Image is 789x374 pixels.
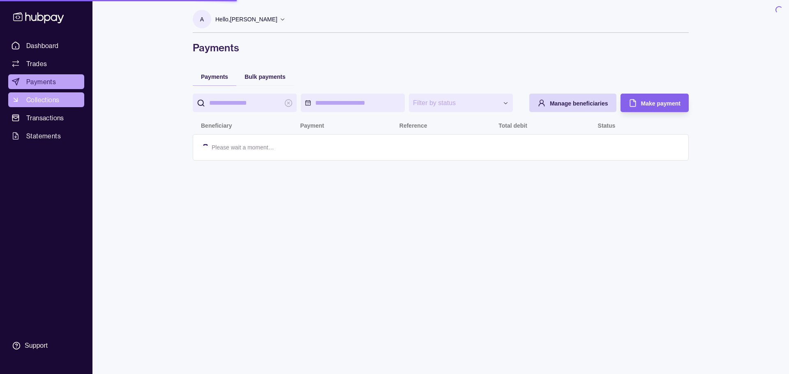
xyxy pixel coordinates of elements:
[215,15,277,24] p: Hello, [PERSON_NAME]
[193,41,689,54] h1: Payments
[25,341,48,350] div: Support
[598,122,616,129] p: Status
[26,59,47,69] span: Trades
[26,95,59,105] span: Collections
[8,74,84,89] a: Payments
[8,56,84,71] a: Trades
[8,92,84,107] a: Collections
[201,122,232,129] p: Beneficiary
[26,77,56,87] span: Payments
[529,94,616,112] button: Manage beneficiaries
[399,122,427,129] p: Reference
[498,122,527,129] p: Total debit
[201,73,228,80] span: Payments
[8,38,84,53] a: Dashboard
[621,94,689,112] button: Make payment
[8,337,84,354] a: Support
[8,128,84,143] a: Statements
[8,110,84,125] a: Transactions
[26,113,64,123] span: Transactions
[300,122,324,129] p: Payment
[212,143,274,152] p: Please wait a moment…
[209,94,280,112] input: search
[26,41,59,50] span: Dashboard
[200,15,204,24] p: A
[550,100,608,107] span: Manage beneficiaries
[26,131,61,141] span: Statements
[245,73,286,80] span: Bulk payments
[641,100,681,107] span: Make payment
